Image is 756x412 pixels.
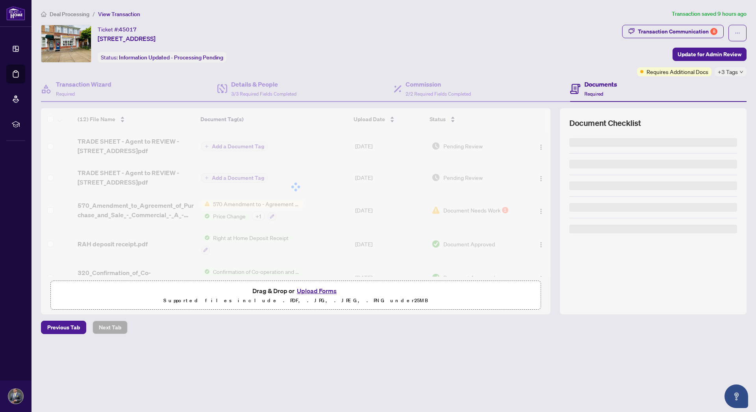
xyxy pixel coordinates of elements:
[672,9,747,18] article: Transaction saved 9 hours ago
[678,48,741,61] span: Update for Admin Review
[56,91,75,97] span: Required
[638,25,717,38] div: Transaction Communication
[718,67,738,76] span: +3 Tags
[41,25,91,62] img: IMG-N12216431_1.jpg
[569,118,641,129] span: Document Checklist
[622,25,724,38] button: Transaction Communication8
[6,6,25,20] img: logo
[231,91,296,97] span: 3/3 Required Fields Completed
[710,28,717,35] div: 8
[8,389,23,404] img: Profile Icon
[98,11,140,18] span: View Transaction
[98,25,137,34] div: Ticket #:
[584,91,603,97] span: Required
[93,321,128,334] button: Next Tab
[41,321,86,334] button: Previous Tab
[56,79,111,89] h4: Transaction Wizard
[252,286,339,296] span: Drag & Drop or
[739,70,743,74] span: down
[119,26,137,33] span: 45017
[47,321,80,334] span: Previous Tab
[584,79,617,89] h4: Documents
[98,34,156,43] span: [STREET_ADDRESS]
[724,384,748,408] button: Open asap
[406,79,471,89] h4: Commission
[295,286,339,296] button: Upload Forms
[735,30,740,36] span: ellipsis
[98,52,226,63] div: Status:
[647,67,708,76] span: Requires Additional Docs
[231,79,296,89] h4: Details & People
[673,48,747,61] button: Update for Admin Review
[50,11,89,18] span: Deal Processing
[93,9,95,18] li: /
[119,54,223,61] span: Information Updated - Processing Pending
[51,281,541,310] span: Drag & Drop orUpload FormsSupported files include .PDF, .JPG, .JPEG, .PNG under25MB
[406,91,471,97] span: 2/2 Required Fields Completed
[41,11,46,17] span: home
[56,296,536,305] p: Supported files include .PDF, .JPG, .JPEG, .PNG under 25 MB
